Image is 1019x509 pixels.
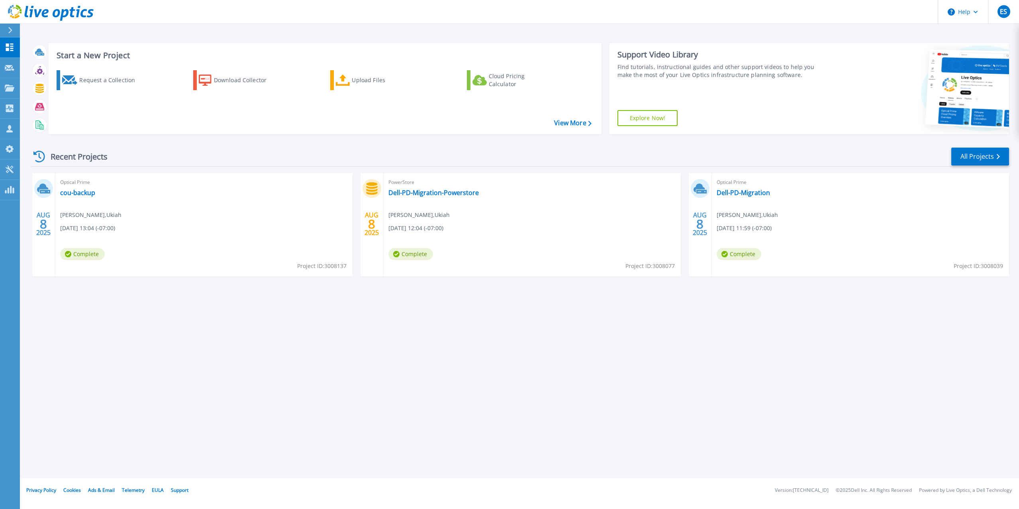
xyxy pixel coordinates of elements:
li: Powered by Live Optics, a Dell Technology [919,488,1012,493]
div: Request a Collection [79,72,143,88]
a: Cloud Pricing Calculator [467,70,556,90]
div: Download Collector [214,72,278,88]
span: [PERSON_NAME] , Ukiah [60,211,121,219]
span: Optical Prime [60,178,348,187]
a: Upload Files [330,70,419,90]
a: Support [171,487,188,493]
a: Download Collector [193,70,282,90]
div: Find tutorials, instructional guides and other support videos to help you make the most of your L... [617,63,824,79]
span: Project ID: 3008039 [954,262,1003,270]
a: Telemetry [122,487,145,493]
a: Cookies [63,487,81,493]
div: AUG 2025 [692,209,707,239]
a: View More [554,119,591,127]
a: EULA [152,487,164,493]
a: cou-backup [60,189,95,197]
span: Optical Prime [717,178,1004,187]
span: Complete [717,248,761,260]
a: Explore Now! [617,110,678,126]
span: Project ID: 3008077 [625,262,675,270]
a: Privacy Policy [26,487,56,493]
div: AUG 2025 [364,209,379,239]
span: [DATE] 12:04 (-07:00) [388,224,443,233]
span: Project ID: 3008137 [297,262,347,270]
span: [PERSON_NAME] , Ukiah [717,211,778,219]
span: 8 [368,221,375,227]
a: Dell-PD-Migration-Powerstore [388,189,479,197]
span: [PERSON_NAME] , Ukiah [388,211,450,219]
span: [DATE] 11:59 (-07:00) [717,224,772,233]
span: 8 [40,221,47,227]
a: Dell-PD-Migration [717,189,770,197]
div: Upload Files [352,72,415,88]
li: © 2025 Dell Inc. All Rights Reserved [836,488,912,493]
a: Ads & Email [88,487,115,493]
span: PowerStore [388,178,676,187]
span: ES [1000,8,1007,15]
span: [DATE] 13:04 (-07:00) [60,224,115,233]
a: All Projects [951,148,1009,166]
div: Cloud Pricing Calculator [489,72,553,88]
li: Version: [TECHNICAL_ID] [775,488,829,493]
div: Recent Projects [31,147,118,166]
span: Complete [60,248,105,260]
div: Support Video Library [617,49,824,60]
span: 8 [696,221,704,227]
h3: Start a New Project [57,51,591,60]
div: AUG 2025 [36,209,51,239]
span: Complete [388,248,433,260]
a: Request a Collection [57,70,145,90]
